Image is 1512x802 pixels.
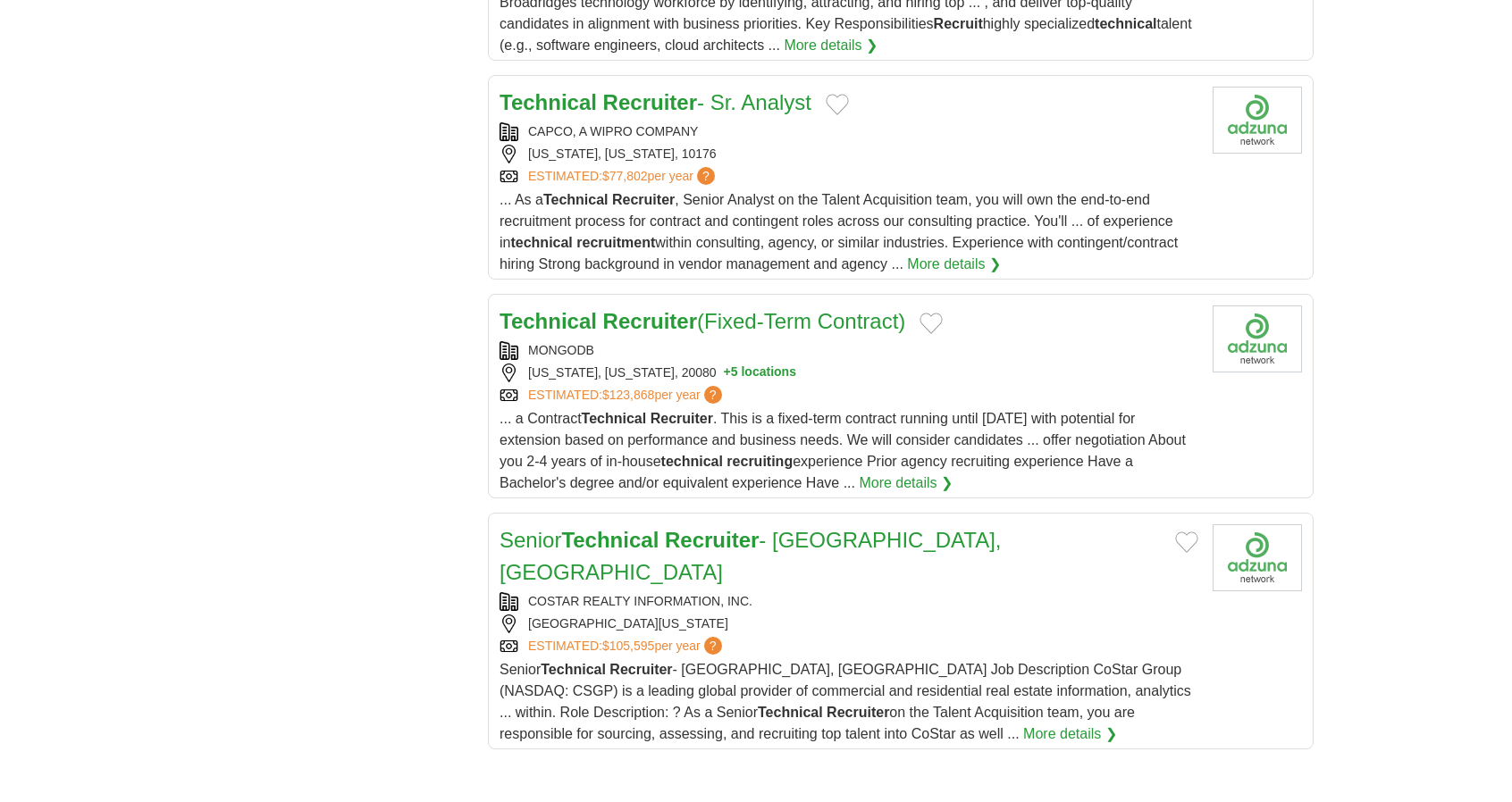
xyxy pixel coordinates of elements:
span: ? [704,386,722,404]
strong: Recruiter [609,662,672,677]
strong: Recruiter [665,528,759,552]
a: ESTIMATED:$105,595per year? [528,637,726,656]
strong: recruitment [576,235,655,250]
button: Add to favorite jobs [826,94,849,115]
img: MongoDB logo [1213,305,1302,372]
span: ? [697,167,715,185]
a: More details ❯ [859,472,953,494]
img: Company logo [1213,87,1302,154]
strong: technical [510,235,572,250]
strong: Technical [541,662,606,677]
strong: Recruiter [827,705,889,720]
strong: Recruiter [603,90,697,114]
a: ESTIMATED:$123,868per year? [528,386,726,405]
div: COSTAR REALTY INFORMATION, INC. [500,592,1198,611]
button: +5 locations [724,363,796,382]
span: ... As a , Senior Analyst on the Talent Acquisition team, you will own the end-to-end recruitment... [500,192,1178,272]
div: [GEOGRAPHIC_DATA][US_STATE] [500,614,1198,633]
strong: Technical [758,705,823,720]
strong: Recruit [934,16,983,31]
div: [US_STATE], [US_STATE], 20080 [500,363,1198,382]
strong: Recruiter [651,411,713,426]
a: Technical Recruiter- Sr. Analyst [500,90,811,114]
strong: Technical [500,309,597,333]
img: Company logo [1213,524,1302,591]
button: Add to favorite jobs [1175,531,1198,553]
span: $105,595 [602,639,654,653]
strong: recruiting [727,454,793,469]
span: ... a Contract . This is a fixed-term contract running until [DATE] with potential for extension ... [500,411,1186,490]
a: Technical Recruiter(Fixed-Term Contract) [500,309,905,333]
strong: Recruiter [612,192,675,207]
strong: technical [661,454,723,469]
div: [US_STATE], [US_STATE], 10176 [500,145,1198,163]
span: $77,802 [602,169,648,183]
a: ESTIMATED:$77,802per year? [528,167,718,186]
strong: Technical [561,528,659,552]
strong: Technical [543,192,609,207]
a: More details ❯ [784,35,878,56]
strong: Technical [500,90,597,114]
a: More details ❯ [907,254,1001,275]
span: ? [704,637,722,655]
a: MONGODB [528,343,594,357]
span: Senior - [GEOGRAPHIC_DATA], [GEOGRAPHIC_DATA] Job Description CoStar Group (NASDAQ: CSGP) is a le... [500,662,1191,741]
a: More details ❯ [1023,723,1117,745]
a: SeniorTechnical Recruiter- [GEOGRAPHIC_DATA], [GEOGRAPHIC_DATA] [500,528,1002,584]
span: $123,868 [602,388,654,402]
button: Add to favorite jobs [920,313,943,334]
strong: Technical [582,411,647,426]
div: CAPCO, A WIPRO COMPANY [500,122,1198,141]
strong: technical [1095,16,1156,31]
strong: Recruiter [603,309,697,333]
span: + [724,363,731,382]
